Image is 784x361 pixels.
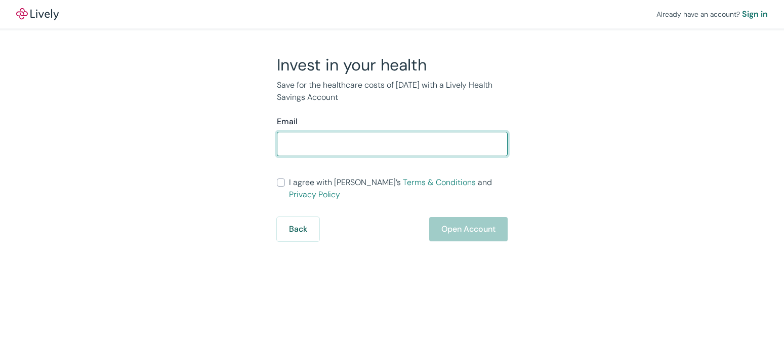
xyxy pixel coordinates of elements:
[16,8,59,20] a: LivelyLively
[289,176,508,201] span: I agree with [PERSON_NAME]’s and
[277,79,508,103] p: Save for the healthcare costs of [DATE] with a Lively Health Savings Account
[277,116,298,128] label: Email
[277,55,508,75] h2: Invest in your health
[403,177,476,188] a: Terms & Conditions
[742,8,768,20] a: Sign in
[16,8,59,20] img: Lively
[277,217,319,241] button: Back
[289,189,340,200] a: Privacy Policy
[656,8,768,20] div: Already have an account?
